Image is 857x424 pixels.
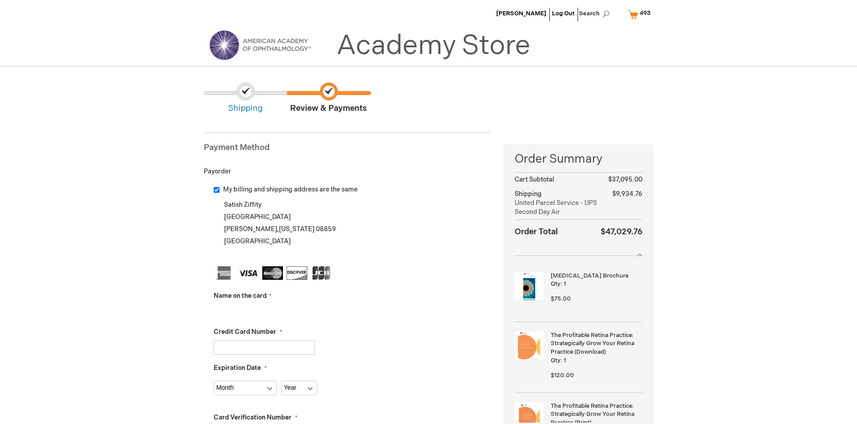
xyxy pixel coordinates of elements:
[626,6,656,22] a: 493
[515,173,600,187] th: Cart Subtotal
[564,357,566,364] span: 1
[262,266,283,280] img: MasterCard
[311,266,332,280] img: JCB
[204,82,287,114] span: Shipping
[551,272,640,280] strong: [MEDICAL_DATA] Brochure
[515,199,600,217] span: United Parcel Service - UPS Second Day Air
[279,225,314,233] span: [US_STATE]
[612,190,642,198] span: $9,934.76
[551,372,574,379] span: $120.00
[214,340,315,355] input: Credit Card Number
[551,331,640,356] strong: The Profitable Retina Practice: Strategically Grow Your Retina Practice (Download)
[515,151,642,172] span: Order Summary
[496,10,546,17] a: [PERSON_NAME]
[214,364,261,372] span: Expiration Date
[551,295,571,302] span: $75.00
[564,280,566,287] span: 1
[515,272,543,301] img: Amblyopia Brochure
[337,30,530,62] a: Academy Store
[214,266,234,280] img: American Express
[515,331,543,360] img: The Profitable Retina Practice: Strategically Grow Your Retina Practice (Download)
[601,227,642,237] span: $47,029.76
[214,199,490,260] div: Satish Ziffity [GEOGRAPHIC_DATA] [PERSON_NAME] , 08859 [GEOGRAPHIC_DATA]
[579,5,613,23] span: Search
[238,266,259,280] img: Visa
[214,328,276,336] span: Credit Card Number
[223,186,358,193] span: My billing and shipping address are the same
[551,280,561,287] span: Qty
[515,190,542,198] span: Shipping
[204,142,490,158] div: Payment Method
[552,10,574,17] a: Log Out
[204,168,231,175] span: Payorder
[551,357,561,364] span: Qty
[640,9,651,17] span: 493
[214,292,267,300] span: Name on the card
[287,82,370,114] span: Review & Payments
[515,225,558,238] strong: Order Total
[214,414,292,421] span: Card Verification Number
[608,176,642,183] span: $37,095.00
[287,266,307,280] img: Discover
